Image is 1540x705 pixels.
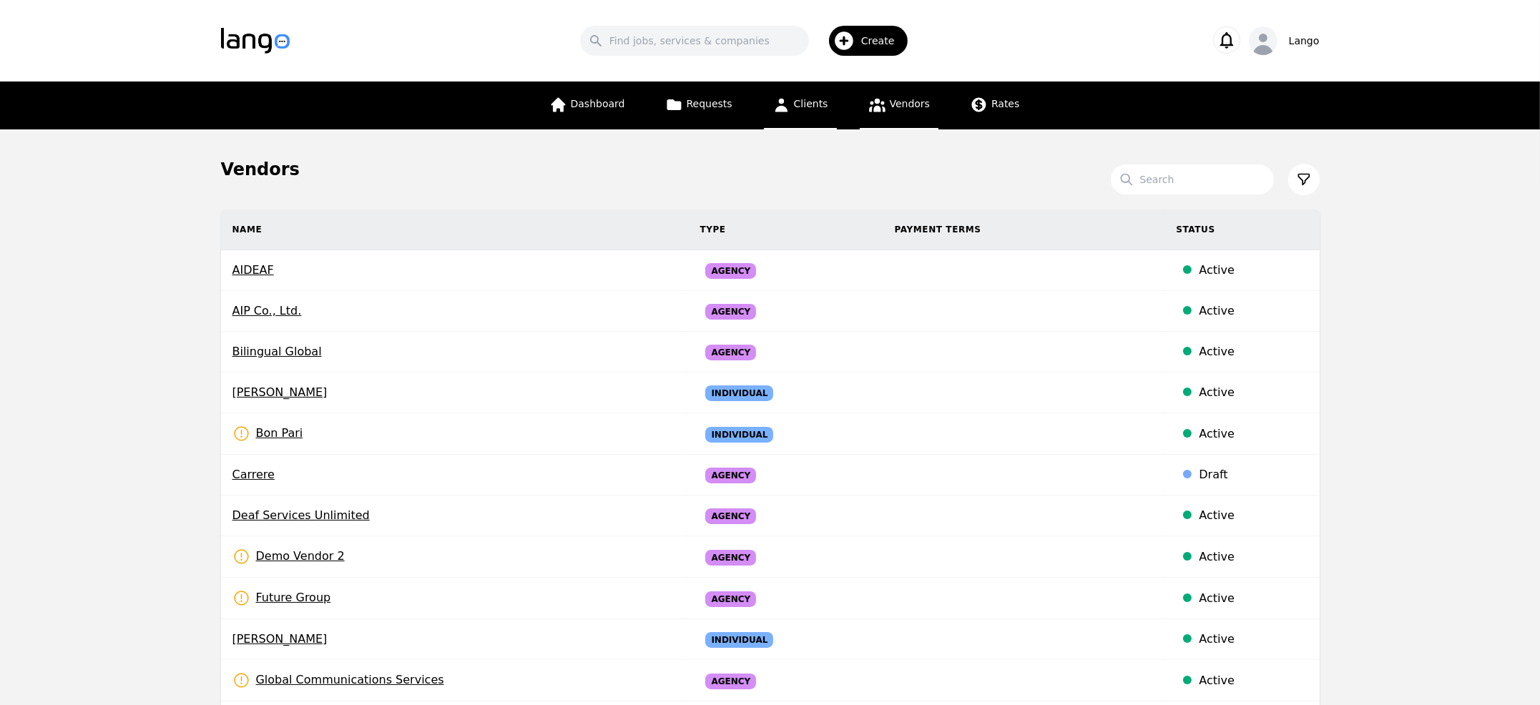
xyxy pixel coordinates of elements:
th: Status [1164,209,1319,250]
span: Individual [705,385,773,401]
button: Create [809,20,917,61]
div: Active [1199,672,1308,689]
th: Name [221,209,689,250]
span: Individual [705,632,773,648]
div: Active [1199,262,1308,279]
div: Active [1199,425,1308,443]
div: Draft [1199,466,1308,483]
div: Active [1199,384,1308,401]
th: Payment Terms [883,209,1165,250]
span: Bon Pari [232,425,303,443]
a: Vendors [860,82,938,129]
span: Vendors [890,98,930,109]
a: Dashboard [541,82,634,129]
span: [PERSON_NAME] [232,631,677,648]
span: AIDEAF [232,262,677,279]
span: Agency [705,304,756,320]
span: Agency [705,263,756,279]
button: Filter [1288,164,1320,195]
div: Lango [1289,34,1320,48]
div: Active [1199,507,1308,524]
span: Agency [705,674,756,689]
span: Agency [705,550,756,566]
span: Carrere [232,466,677,483]
span: Clients [794,98,828,109]
a: Rates [961,82,1028,129]
input: Search [1111,164,1274,194]
div: Active [1199,343,1308,360]
span: Agency [705,468,756,483]
span: Future Group [232,589,331,607]
span: AIP Co., Ltd. [232,302,677,320]
span: Global Communications Services [232,671,444,689]
span: Bilingual Global [232,343,677,360]
span: Dashboard [571,98,625,109]
h1: Vendors [221,158,300,181]
th: Type [688,209,883,250]
a: Requests [657,82,741,129]
span: Create [861,34,905,48]
img: Logo [221,28,290,54]
span: Rates [991,98,1019,109]
span: Agency [705,345,756,360]
a: Clients [764,82,837,129]
span: Agency [705,508,756,524]
span: [PERSON_NAME] [232,384,677,401]
span: Requests [687,98,732,109]
button: Lango [1249,26,1320,55]
input: Find jobs, services & companies [580,26,809,56]
span: Demo Vendor 2 [232,548,345,566]
div: Active [1199,302,1308,320]
div: Active [1199,590,1308,607]
div: Active [1199,631,1308,648]
span: Deaf Services Unlimited [232,507,677,524]
div: Active [1199,548,1308,566]
span: Agency [705,591,756,607]
span: Individual [705,427,773,443]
